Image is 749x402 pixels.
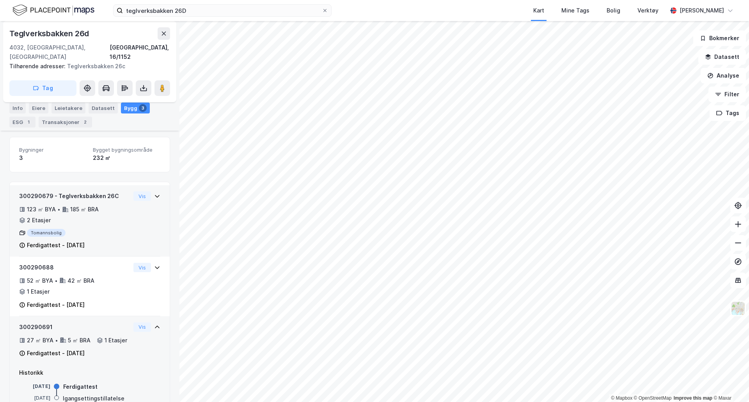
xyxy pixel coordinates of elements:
span: Bygninger [19,147,87,153]
div: 5 ㎡ BRA [68,336,91,345]
div: 2 Etasjer [27,216,51,225]
div: 300290688 [19,263,130,272]
div: 1 Etasjer [27,287,50,296]
div: [GEOGRAPHIC_DATA], 16/1152 [110,43,170,62]
button: Analyse [701,68,746,83]
iframe: Chat Widget [710,365,749,402]
div: • [55,278,58,284]
button: Vis [133,322,151,332]
div: 1 [25,118,32,126]
div: 42 ㎡ BRA [67,276,94,285]
button: Filter [708,87,746,102]
div: Ferdigattest - [DATE] [27,300,85,310]
div: [DATE] [19,395,50,402]
button: Tag [9,80,76,96]
button: Datasett [698,49,746,65]
div: 300290691 [19,322,130,332]
div: 3 [19,153,87,163]
input: Søk på adresse, matrikkel, gårdeiere, leietakere eller personer [123,5,322,16]
div: 185 ㎡ BRA [70,205,99,214]
div: Bygg [121,103,150,113]
span: Bygget bygningsområde [93,147,160,153]
div: • [55,337,58,344]
div: 3 [139,104,147,112]
a: Mapbox [611,395,632,401]
div: Teglverksbakken 26d [9,27,91,40]
div: 52 ㎡ BYA [27,276,53,285]
img: logo.f888ab2527a4732fd821a326f86c7f29.svg [12,4,94,17]
div: [DATE] [19,383,50,390]
div: 123 ㎡ BYA [27,205,56,214]
div: Mine Tags [561,6,589,15]
div: Transaksjoner [39,117,92,128]
div: Leietakere [51,103,85,113]
button: Vis [133,191,151,201]
div: [PERSON_NAME] [680,6,724,15]
div: 4032, [GEOGRAPHIC_DATA], [GEOGRAPHIC_DATA] [9,43,110,62]
div: Bolig [607,6,620,15]
div: 300290679 - Teglverksbakken 26C [19,191,130,201]
div: Ferdigattest - [DATE] [27,349,85,358]
div: Teglverksbakken 26c [9,62,164,71]
span: Tilhørende adresser: [9,63,67,69]
div: Ferdigattest [63,382,98,391]
div: 2 [81,118,89,126]
div: Ferdigattest - [DATE] [27,241,85,250]
div: ESG [9,117,35,128]
a: Improve this map [674,395,712,401]
button: Vis [133,263,151,272]
div: Verktøy [637,6,658,15]
div: Info [9,103,26,113]
div: Datasett [89,103,118,113]
img: Z [731,301,745,316]
div: 232 ㎡ [93,153,160,163]
div: 1 Etasjer [105,336,127,345]
div: Historikk [19,368,160,377]
button: Bokmerker [693,30,746,46]
div: Kart [533,6,544,15]
button: Tags [710,105,746,121]
a: OpenStreetMap [634,395,672,401]
div: 27 ㎡ BYA [27,336,53,345]
div: Eiere [29,103,48,113]
div: Kontrollprogram for chat [710,365,749,402]
div: • [57,206,60,213]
